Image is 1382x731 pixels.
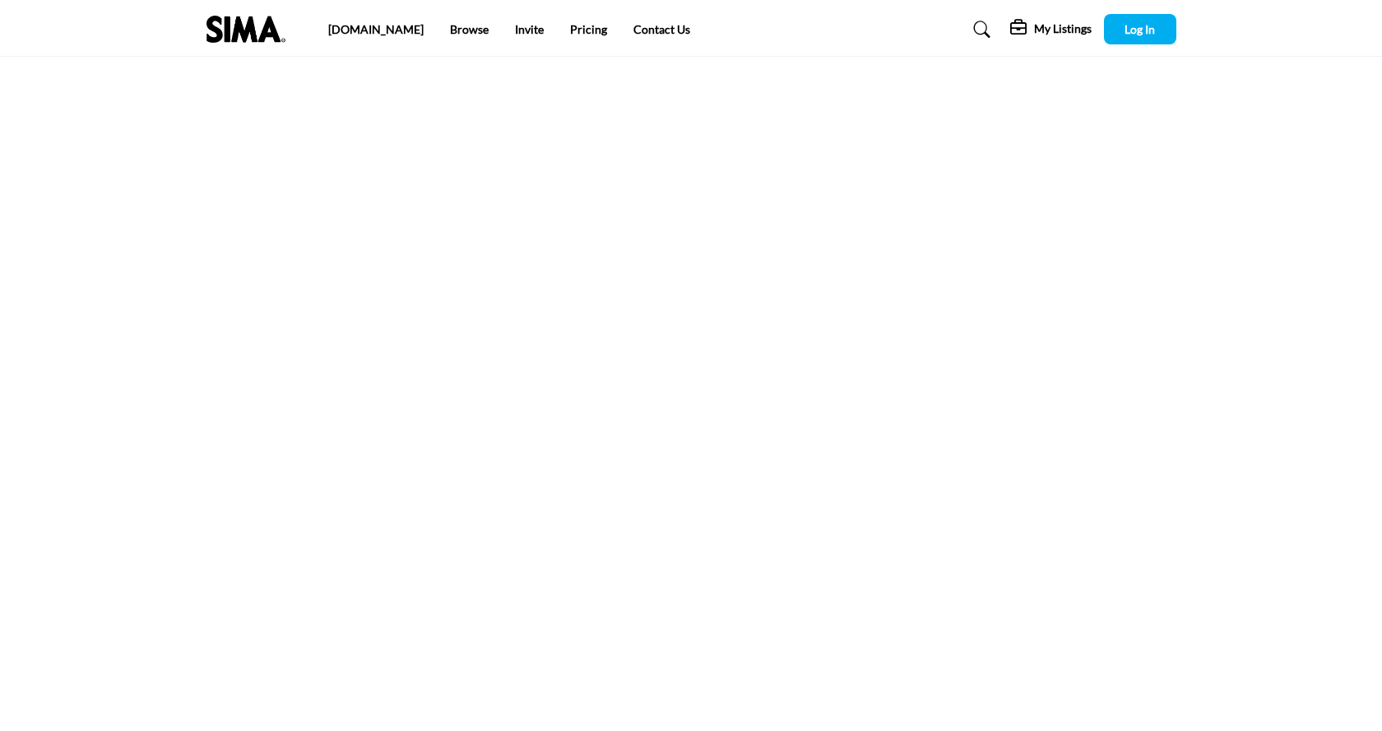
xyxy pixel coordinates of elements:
a: Contact Us [633,22,690,36]
img: site Logo [206,16,294,43]
h5: My Listings [1034,21,1092,36]
a: Pricing [570,22,607,36]
a: [DOMAIN_NAME] [328,22,424,36]
span: Log In [1125,22,1155,36]
a: Invite [515,22,544,36]
a: Search [958,16,1001,43]
a: Browse [450,22,489,36]
div: My Listings [1010,20,1092,39]
button: Log In [1104,14,1176,44]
